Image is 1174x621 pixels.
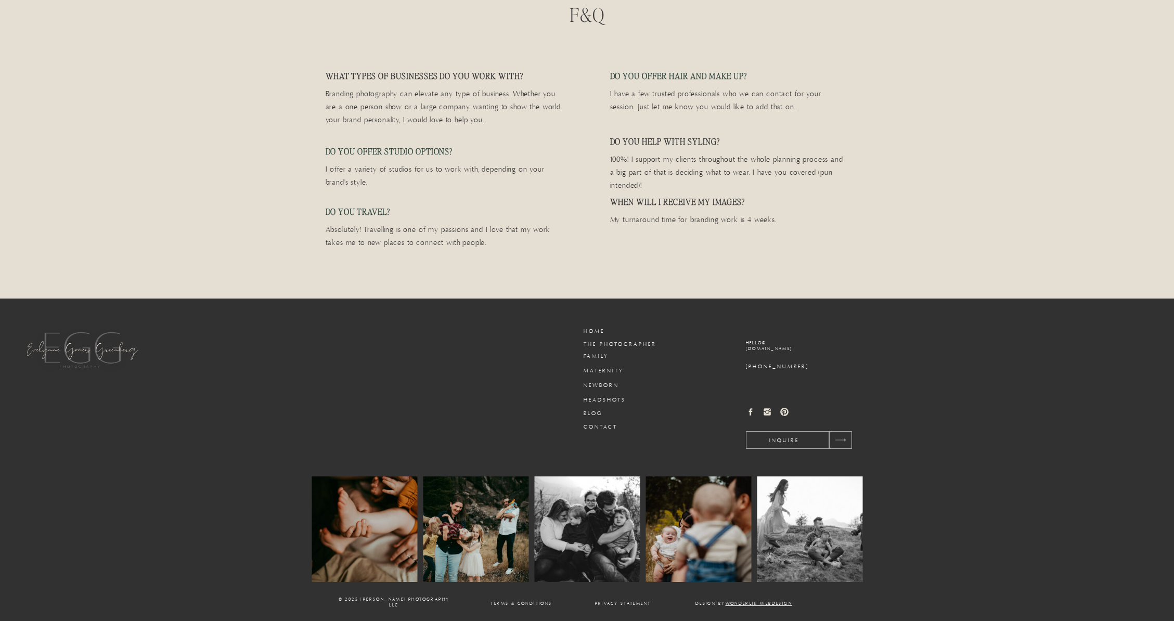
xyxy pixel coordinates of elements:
[746,341,873,356] a: hello@[DOMAIN_NAME]
[423,476,528,582] img: evelynne gomes greenberg (54 of 73)
[610,88,846,116] p: I have a few trusted professionals who we can contact for your session. Just let me know you woul...
[757,476,862,582] img: evelynne-gomes-greenberg (6 of 6)-2
[338,597,451,613] p: © 2025 [PERSON_NAME] PHOTOGRAPHY llc
[593,601,653,605] a: Privacy Statement
[610,70,747,81] b: do you offer hair and make up?
[326,88,562,129] p: Branding photography can elevate any type of business. Whether you are a one person show or a lar...
[691,601,797,605] p: Design by
[326,163,562,190] p: I offer a variety of studios for us to work with, depending on your brand's style.
[584,382,634,390] a: newborn
[746,437,822,443] a: inquire
[610,136,720,147] b: do you help with syling?
[488,601,555,605] a: Terms & conditions
[610,196,745,207] b: when will i receive my images?
[584,410,634,418] a: Blog
[610,153,846,182] p: 100%! I support my clients throughout the whole planning process and a big part of that is decidi...
[610,214,846,242] p: My turnaround time for branding work is 4 weeks.
[584,367,634,375] a: maternity
[746,341,873,356] h3: hello@ [DOMAIN_NAME]
[326,146,453,157] b: do you offer studio options?
[584,423,634,431] a: Contact
[646,476,751,582] img: evelynne gomes greenberg (70 of 73)
[726,601,793,606] a: wonderlik webdesign
[584,396,634,404] a: headshots
[534,476,640,582] img: evelynne gomes greenberg (43 of 73)
[502,4,673,31] h2: F&Q
[326,206,390,217] b: do you travel?
[312,476,417,582] img: evelynne gomes greenberg (20 of 73)
[584,353,634,360] a: family
[326,70,523,81] b: what types of businesses do you work with?
[584,328,634,335] a: Home
[562,57,758,65] h3: HEADSHOT PHOTOGRAPHY IN [GEOGRAPHIC_DATA]
[746,363,873,371] a: [PHONE_NUMBER]
[326,224,562,251] p: Absolutely! Travelling is one of my passions and I love that my work takes me to new places to co...
[584,341,673,348] a: the photographer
